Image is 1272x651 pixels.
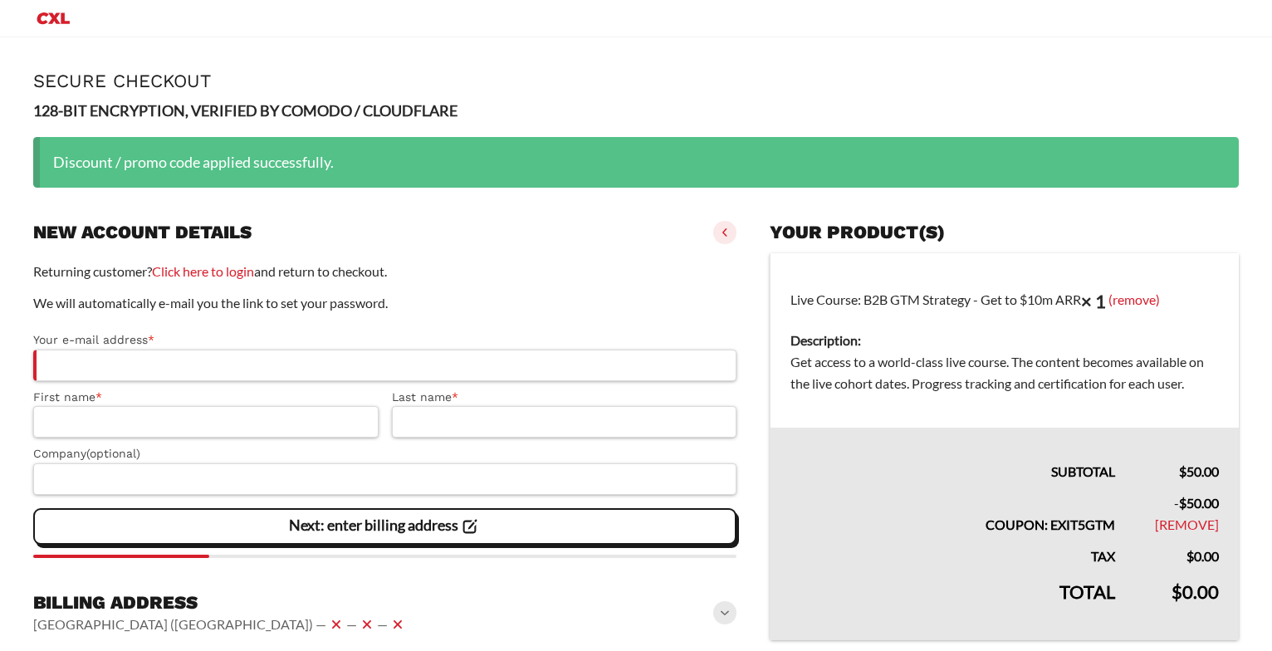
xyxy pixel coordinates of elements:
[771,428,1135,482] th: Subtotal
[33,221,252,244] h3: New account details
[33,388,379,407] label: First name
[33,71,1239,91] h1: Secure Checkout
[771,567,1135,640] th: Total
[771,482,1135,536] th: Coupon: EXIT5GTM
[33,591,408,614] h3: Billing address
[771,253,1239,428] td: Live Course: B2B GTM Strategy - Get to $10m ARR
[1186,548,1194,564] span: $
[1108,291,1160,307] a: (remove)
[86,447,140,460] span: (optional)
[33,508,736,545] vaadin-button: Next: enter billing address
[790,351,1219,394] dd: Get access to a world-class live course. The content becomes available on the live cohort dates. ...
[33,444,736,463] label: Company
[33,101,457,120] strong: 128-BIT ENCRYPTION, VERIFIED BY COMODO / CLOUDFLARE
[1172,580,1219,603] bdi: 0.00
[33,292,736,314] p: We will automatically e-mail you the link to set your password.
[1081,290,1106,312] strong: × 1
[33,614,408,634] vaadin-horizontal-layout: [GEOGRAPHIC_DATA] ([GEOGRAPHIC_DATA]) — — —
[1186,548,1219,564] bdi: 0.00
[1179,463,1219,479] bdi: 50.00
[1179,463,1186,479] span: $
[392,388,737,407] label: Last name
[1179,495,1219,511] span: 50.00
[33,137,1239,188] div: Discount / promo code applied successfully.
[152,263,254,279] a: Click here to login
[33,261,736,282] p: Returning customer? and return to checkout.
[771,536,1135,567] th: Tax
[33,330,736,350] label: Your e-mail address
[1155,516,1219,532] a: Remove EXIT5GTM coupon
[1135,482,1239,536] td: -
[790,330,1219,351] dt: Description:
[1179,495,1186,511] span: $
[1172,580,1182,603] span: $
